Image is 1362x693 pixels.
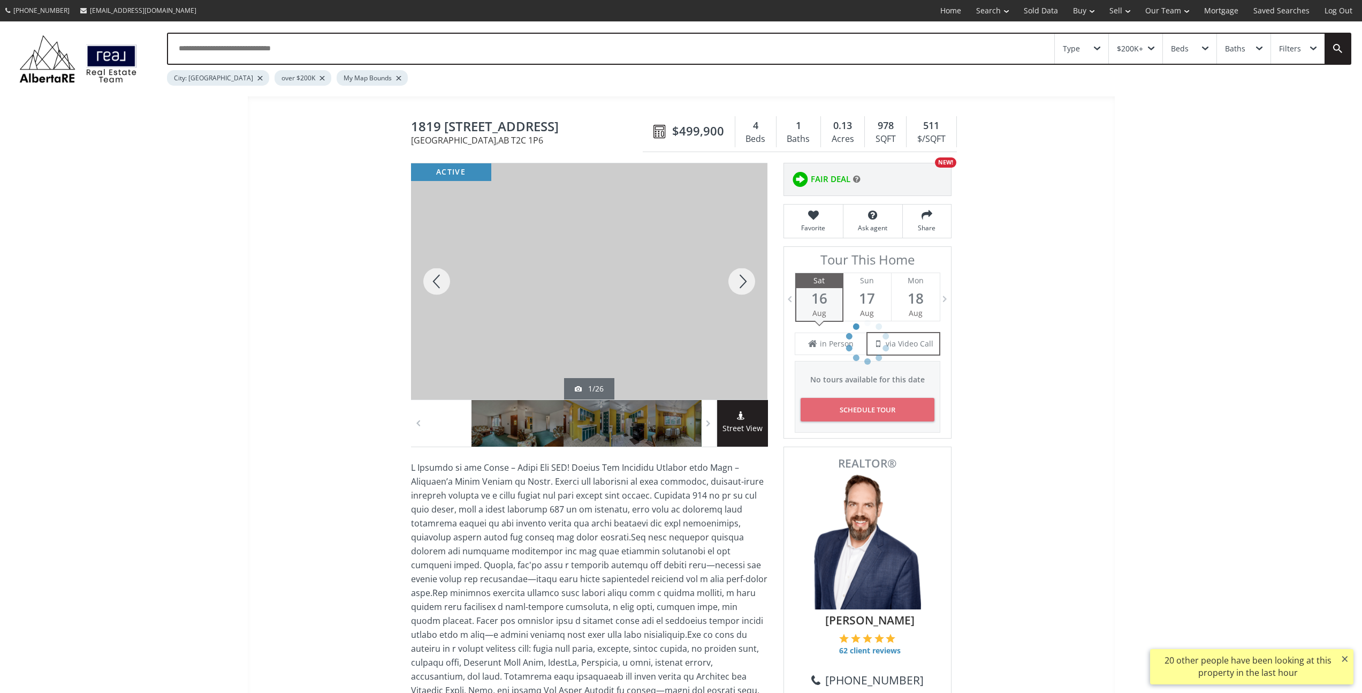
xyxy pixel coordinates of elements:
[75,1,202,20] a: [EMAIL_ADDRESS][DOMAIN_NAME]
[826,131,859,147] div: Acres
[1155,654,1340,679] div: 20 other people have been looking at this property in the last hour
[801,612,939,628] span: [PERSON_NAME]
[90,6,196,15] span: [EMAIL_ADDRESS][DOMAIN_NAME]
[782,131,815,147] div: Baths
[789,169,811,190] img: rating icon
[411,163,491,181] div: active
[411,163,767,400] div: 1819 76 Avenue SE Calgary, AB T2C 1P6 - Photo 1 of 26
[1171,45,1189,52] div: Beds
[275,70,331,86] div: over $200K
[839,645,901,656] span: 62 client reviews
[575,383,604,394] div: 1/26
[811,174,850,185] span: FAIR DEAL
[1336,649,1353,668] button: ×
[672,123,724,139] span: $499,900
[741,119,771,133] div: 4
[411,119,643,136] span: 1819 76 Avenue SE
[935,157,956,168] div: NEW!
[839,634,849,643] img: 1 of 5 stars
[851,634,861,643] img: 2 of 5 stars
[811,672,924,688] a: [PHONE_NUMBER]
[1279,45,1301,52] div: Filters
[912,119,950,133] div: 511
[411,136,643,145] span: [GEOGRAPHIC_DATA] , AB T2C 1P6
[814,474,921,610] img: Photo of Gareth Hughes
[782,119,815,133] div: 1
[912,131,950,147] div: $/SQFT
[167,70,269,86] div: City: [GEOGRAPHIC_DATA]
[1225,45,1245,52] div: Baths
[1117,45,1143,52] div: $200K+
[849,223,897,232] span: Ask agent
[717,423,768,435] span: Street View
[13,6,70,15] span: [PHONE_NUMBER]
[863,634,872,643] img: 3 of 5 stars
[886,634,895,643] img: 5 of 5 stars
[870,131,901,147] div: SQFT
[789,223,838,232] span: Favorite
[826,119,859,133] div: 0.13
[878,119,894,133] span: 978
[741,131,771,147] div: Beds
[796,458,939,469] span: REALTOR®
[1063,45,1080,52] div: Type
[14,32,142,86] img: Logo
[337,70,408,86] div: My Map Bounds
[908,223,946,232] span: Share
[874,634,884,643] img: 4 of 5 stars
